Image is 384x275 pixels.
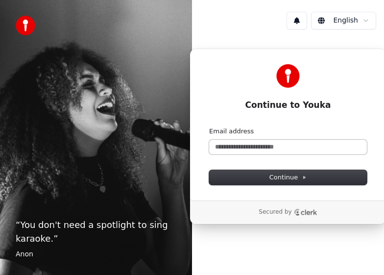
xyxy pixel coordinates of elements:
[16,250,176,259] footer: Anon
[209,127,254,136] label: Email address
[269,173,307,182] span: Continue
[294,209,317,216] a: Clerk logo
[16,218,176,246] p: “ You don't need a spotlight to sing karaoke. ”
[16,16,35,35] img: youka
[276,64,300,88] img: Youka
[259,208,291,216] p: Secured by
[209,100,367,111] h1: Continue to Youka
[209,170,367,185] button: Continue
